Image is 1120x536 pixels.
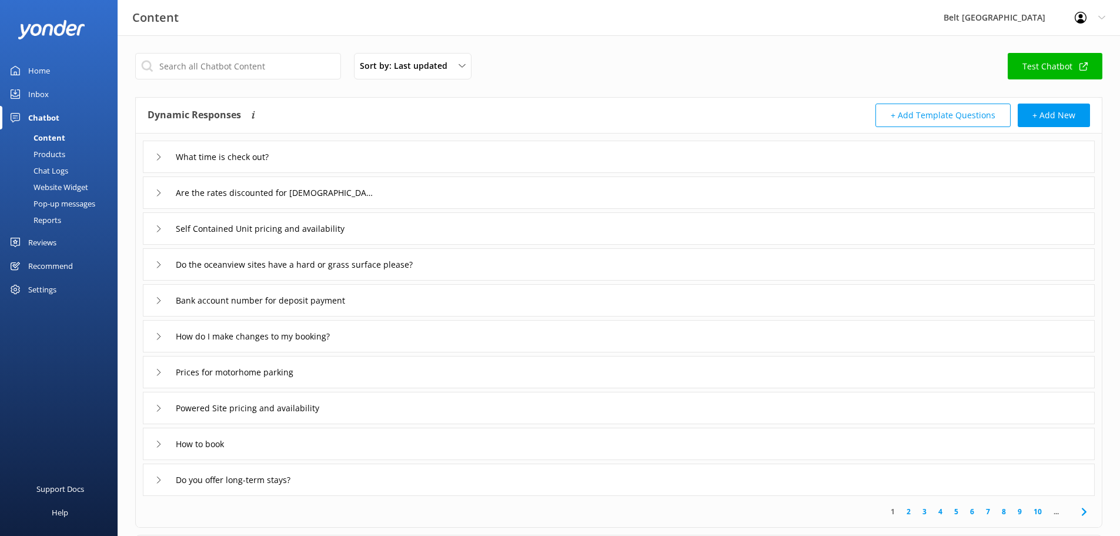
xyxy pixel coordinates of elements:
span: ... [1048,506,1065,517]
a: Content [7,129,118,146]
button: + Add Template Questions [875,104,1011,127]
input: Search all Chatbot Content [135,53,341,79]
a: Pop-up messages [7,195,118,212]
div: Reports [7,212,61,228]
div: Content [7,129,65,146]
img: yonder-white-logo.png [18,20,85,39]
h3: Content [132,8,179,27]
a: Test Chatbot [1008,53,1102,79]
a: Website Widget [7,179,118,195]
a: Products [7,146,118,162]
div: Pop-up messages [7,195,95,212]
div: Help [52,501,68,524]
a: 6 [964,506,980,517]
h4: Dynamic Responses [148,104,241,127]
button: + Add New [1018,104,1090,127]
a: 7 [980,506,996,517]
a: 9 [1012,506,1028,517]
a: 5 [948,506,964,517]
div: Inbox [28,82,49,106]
div: Recommend [28,254,73,278]
div: Chatbot [28,106,59,129]
div: Products [7,146,65,162]
div: Chat Logs [7,162,68,179]
a: 8 [996,506,1012,517]
a: Chat Logs [7,162,118,179]
a: 1 [885,506,901,517]
div: Home [28,59,50,82]
span: Sort by: Last updated [360,59,454,72]
div: Website Widget [7,179,88,195]
a: 2 [901,506,917,517]
a: 4 [932,506,948,517]
a: 3 [917,506,932,517]
div: Settings [28,278,56,301]
a: 10 [1028,506,1048,517]
div: Reviews [28,231,56,254]
a: Reports [7,212,118,228]
div: Support Docs [36,477,84,501]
